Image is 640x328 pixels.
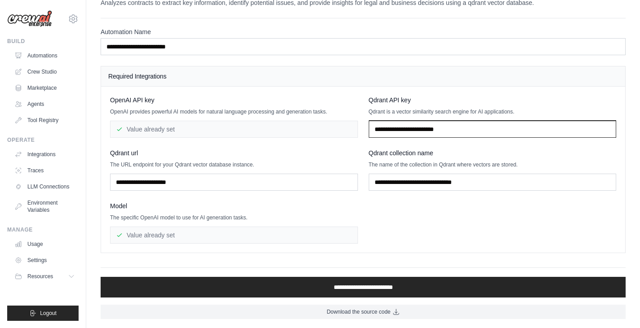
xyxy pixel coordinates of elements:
a: Marketplace [11,81,79,95]
span: Qdrant API key [369,96,411,105]
button: Resources [11,269,79,284]
div: Operate [7,136,79,144]
a: Tool Registry [11,113,79,127]
h4: Required Integrations [108,72,618,81]
img: Logo [7,10,52,27]
a: Integrations [11,147,79,162]
span: Logout [40,310,57,317]
p: OpenAI provides powerful AI models for natural language processing and generation tasks. [110,108,358,115]
span: Qdrant url [110,149,138,157]
p: The URL endpoint for your Qdrant vector database instance. [110,161,358,168]
p: The name of the collection in Qdrant where vectors are stored. [369,161,617,168]
a: Crew Studio [11,65,79,79]
span: Resources [27,273,53,280]
a: LLM Connections [11,179,79,194]
a: Agents [11,97,79,111]
label: Automation Name [101,27,626,36]
div: Value already set [110,227,358,244]
a: Traces [11,163,79,178]
a: Automations [11,48,79,63]
span: Download the source code [327,308,390,315]
span: Qdrant collection name [369,149,433,157]
div: Value already set [110,121,358,138]
div: Manage [7,226,79,233]
a: Settings [11,253,79,267]
span: Model [110,201,127,210]
a: Download the source code [101,305,626,319]
p: Qdrant is a vector similarity search engine for AI applications. [369,108,617,115]
div: Build [7,38,79,45]
a: Usage [11,237,79,251]
p: The specific OpenAI model to use for AI generation tasks. [110,214,358,221]
button: Logout [7,306,79,321]
span: OpenAI API key [110,96,154,105]
a: Environment Variables [11,196,79,217]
